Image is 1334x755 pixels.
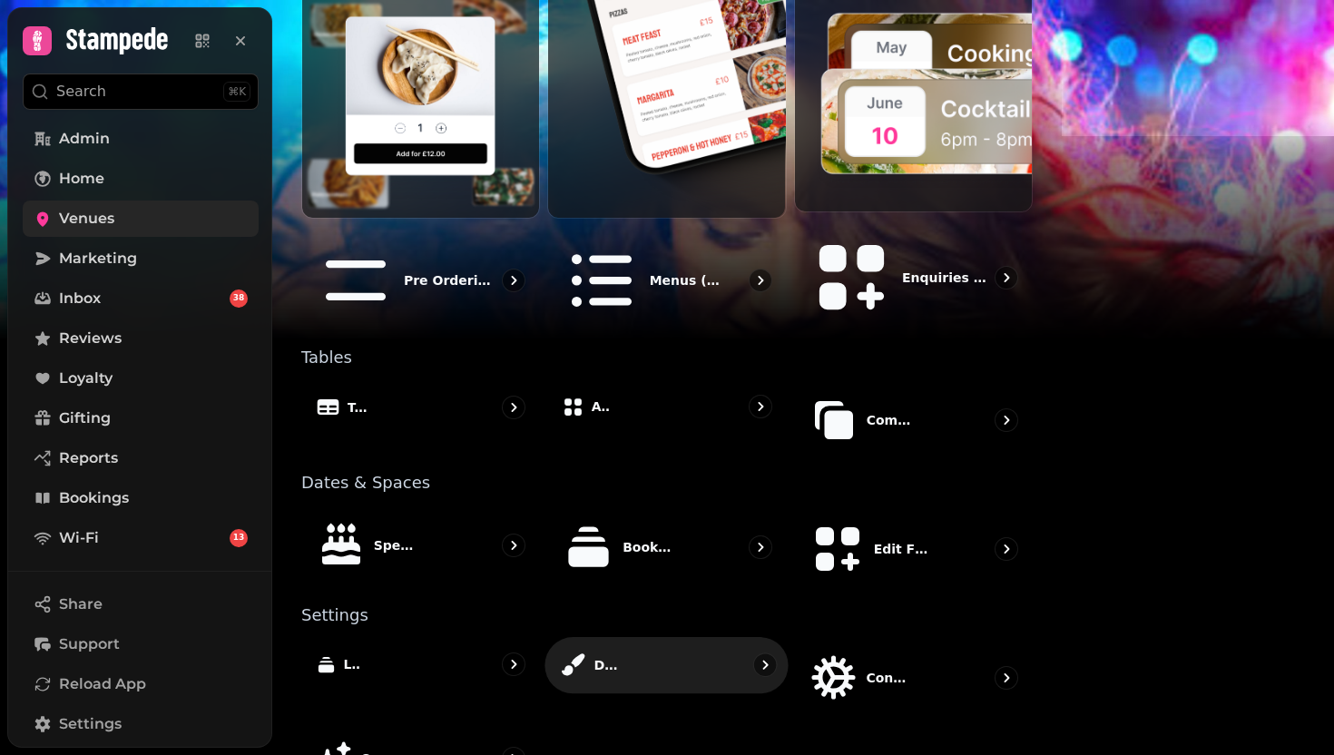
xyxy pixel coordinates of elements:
span: Marketing [59,248,137,270]
button: Reload App [23,666,259,702]
p: Combinations [867,411,914,429]
a: Reviews [23,320,259,357]
span: Gifting [59,407,111,429]
span: Home [59,168,104,190]
svg: go to [997,669,1015,687]
svg: go to [505,398,523,417]
a: Bookings [23,480,259,516]
span: 13 [233,532,245,544]
span: Loyalty [59,368,113,389]
span: Support [59,633,120,655]
p: Booking Types [623,538,672,556]
svg: go to [757,657,775,675]
span: Settings [59,713,122,735]
button: Share [23,586,259,623]
a: Booking Types [547,505,786,593]
p: Design [594,657,618,675]
span: Reload App [59,673,146,695]
a: Reports [23,440,259,476]
a: Wi-Fi13 [23,520,259,556]
p: Edit Floor Plans [874,540,928,558]
svg: go to [505,271,523,289]
a: Marketing [23,240,259,277]
a: Special Dates [301,505,540,593]
p: Links [344,655,361,673]
p: Dates & Spaces [301,475,1033,491]
a: Settings [23,706,259,742]
svg: go to [751,271,770,289]
svg: go to [997,411,1015,429]
a: Combinations [794,380,1033,460]
p: Special Dates [374,536,421,554]
span: 38 [233,292,245,305]
p: Menus (Coming soon) [650,271,726,289]
svg: go to [997,540,1015,558]
p: Search [56,81,106,103]
p: Areas [592,397,611,416]
a: Edit Floor Plans [794,505,1033,593]
span: Reviews [59,328,122,349]
svg: go to [751,538,770,556]
a: Configuration [794,638,1033,718]
a: Areas [547,380,786,460]
button: Search⌘K [23,74,259,110]
p: Pre ordering (Coming soon) [404,271,495,289]
a: Gifting [23,400,259,436]
a: Design [545,638,790,720]
span: Bookings [59,487,129,509]
span: Reports [59,447,118,469]
p: Tables [348,398,368,417]
span: Venues [59,208,114,230]
p: Settings [301,607,1033,623]
a: Inbox38 [23,280,259,317]
a: Venues [23,201,259,237]
a: Home [23,161,259,197]
a: Admin [23,121,259,157]
p: Tables [301,349,1033,366]
div: ⌘K [223,82,250,102]
svg: go to [505,536,523,554]
span: Inbox [59,288,101,309]
a: Links [301,638,540,718]
p: Enquiries (Coming soon) [902,269,987,287]
button: Support [23,626,259,662]
span: Wi-Fi [59,527,99,549]
a: Tables [301,380,540,460]
span: Share [59,593,103,615]
svg: go to [505,655,523,673]
svg: go to [751,397,770,416]
span: Admin [59,128,110,150]
a: Loyalty [23,360,259,397]
p: Configuration [866,669,913,687]
svg: go to [997,269,1015,287]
